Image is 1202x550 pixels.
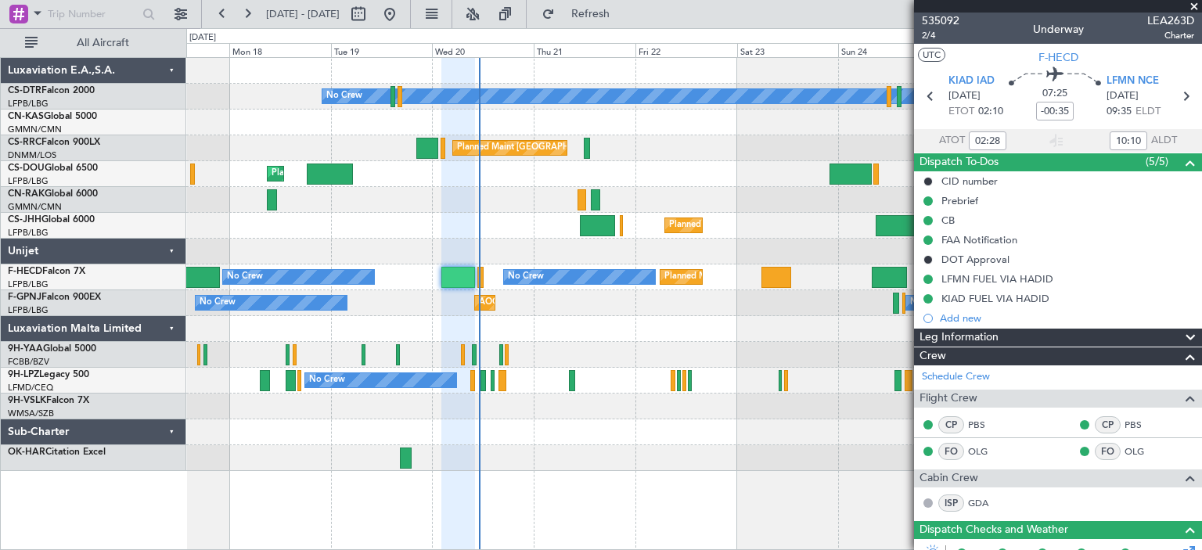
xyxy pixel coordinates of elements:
span: LFMN NCE [1107,74,1159,89]
span: Crew [919,347,946,365]
a: FCBB/BZV [8,356,49,368]
div: Planned Maint [GEOGRAPHIC_DATA] ([GEOGRAPHIC_DATA]) [664,265,911,289]
a: 9H-VSLKFalcon 7X [8,396,89,405]
div: Tue 19 [331,43,433,57]
a: PBS [1125,418,1160,432]
span: OK-HAR [8,448,45,457]
span: CN-RAK [8,189,45,199]
a: OLG [968,444,1003,458]
div: AOG Maint Hyères ([GEOGRAPHIC_DATA]-[GEOGRAPHIC_DATA]) [479,291,743,315]
a: 9H-YAAGlobal 5000 [8,344,96,354]
div: Add new [940,311,1194,325]
span: Dispatch To-Dos [919,153,999,171]
div: No Crew [910,291,946,315]
div: CP [1095,416,1121,433]
div: Planned Maint [GEOGRAPHIC_DATA] ([GEOGRAPHIC_DATA]) [669,214,916,237]
div: Planned Maint [GEOGRAPHIC_DATA] ([GEOGRAPHIC_DATA]) [272,162,518,185]
div: [DATE] [189,31,216,45]
a: CS-RRCFalcon 900LX [8,138,100,147]
span: F-GPNJ [8,293,41,302]
span: [DATE] - [DATE] [266,7,340,21]
span: ELDT [1135,104,1161,120]
a: DNMM/LOS [8,149,56,161]
div: Thu 21 [534,43,635,57]
a: CN-RAKGlobal 6000 [8,189,98,199]
div: Planned Maint [GEOGRAPHIC_DATA] ([GEOGRAPHIC_DATA]) [457,136,704,160]
span: ETOT [948,104,974,120]
div: Sun 24 [838,43,940,57]
span: F-HECD [1038,49,1078,66]
div: FAA Notification [941,233,1017,246]
div: No Crew [227,265,263,289]
span: [DATE] [1107,88,1139,104]
a: PBS [968,418,1003,432]
span: CS-RRC [8,138,41,147]
span: F-HECD [8,267,42,276]
div: ISP [938,494,964,512]
a: OLG [1125,444,1160,458]
div: CB [941,214,955,227]
a: CS-DOUGlobal 6500 [8,164,98,173]
span: Leg Information [919,329,999,347]
span: 2/4 [922,29,959,42]
span: 02:10 [978,104,1003,120]
a: LFMD/CEQ [8,382,53,394]
span: LEA263D [1147,13,1194,29]
div: LFMN FUEL VIA HADID [941,272,1053,286]
div: Mon 18 [229,43,331,57]
a: F-GPNJFalcon 900EX [8,293,101,302]
span: Flight Crew [919,390,977,408]
span: 9H-YAA [8,344,43,354]
input: Trip Number [48,2,138,26]
span: 07:25 [1042,86,1067,102]
a: GMMN/CMN [8,124,62,135]
div: No Crew [508,265,544,289]
a: 9H-LPZLegacy 500 [8,370,89,379]
span: [DATE] [948,88,981,104]
div: Prebrief [941,194,978,207]
button: Refresh [534,2,628,27]
div: No Crew [309,368,345,392]
a: GDA [968,496,1003,510]
a: Schedule Crew [922,369,990,385]
span: All Aircraft [41,38,165,49]
span: (5/5) [1146,153,1168,170]
span: CS-JHH [8,215,41,225]
span: Cabin Crew [919,469,978,487]
span: 9H-LPZ [8,370,39,379]
span: 9H-VSLK [8,396,46,405]
button: All Aircraft [17,31,170,56]
div: FO [938,443,964,460]
a: WMSA/SZB [8,408,54,419]
div: No Crew [326,84,362,108]
div: CID number [941,174,998,188]
div: Underway [1033,21,1084,38]
div: CP [938,416,964,433]
span: Dispatch Checks and Weather [919,521,1068,539]
a: GMMN/CMN [8,201,62,213]
a: CS-JHHGlobal 6000 [8,215,95,225]
span: CS-DTR [8,86,41,95]
input: --:-- [969,131,1006,150]
span: KIAD IAD [948,74,995,89]
span: 09:35 [1107,104,1132,120]
a: LFPB/LBG [8,175,49,187]
input: --:-- [1110,131,1147,150]
a: CS-DTRFalcon 2000 [8,86,95,95]
span: ALDT [1151,133,1177,149]
a: F-HECDFalcon 7X [8,267,85,276]
div: Sat 23 [737,43,839,57]
span: Refresh [558,9,624,20]
span: ATOT [939,133,965,149]
div: Wed 20 [432,43,534,57]
a: LFPB/LBG [8,279,49,290]
span: 535092 [922,13,959,29]
a: LFPB/LBG [8,304,49,316]
span: CN-KAS [8,112,44,121]
span: CS-DOU [8,164,45,173]
div: FO [1095,443,1121,460]
button: UTC [918,48,945,62]
a: LFPB/LBG [8,98,49,110]
a: OK-HARCitation Excel [8,448,106,457]
div: DOT Approval [941,253,1009,266]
